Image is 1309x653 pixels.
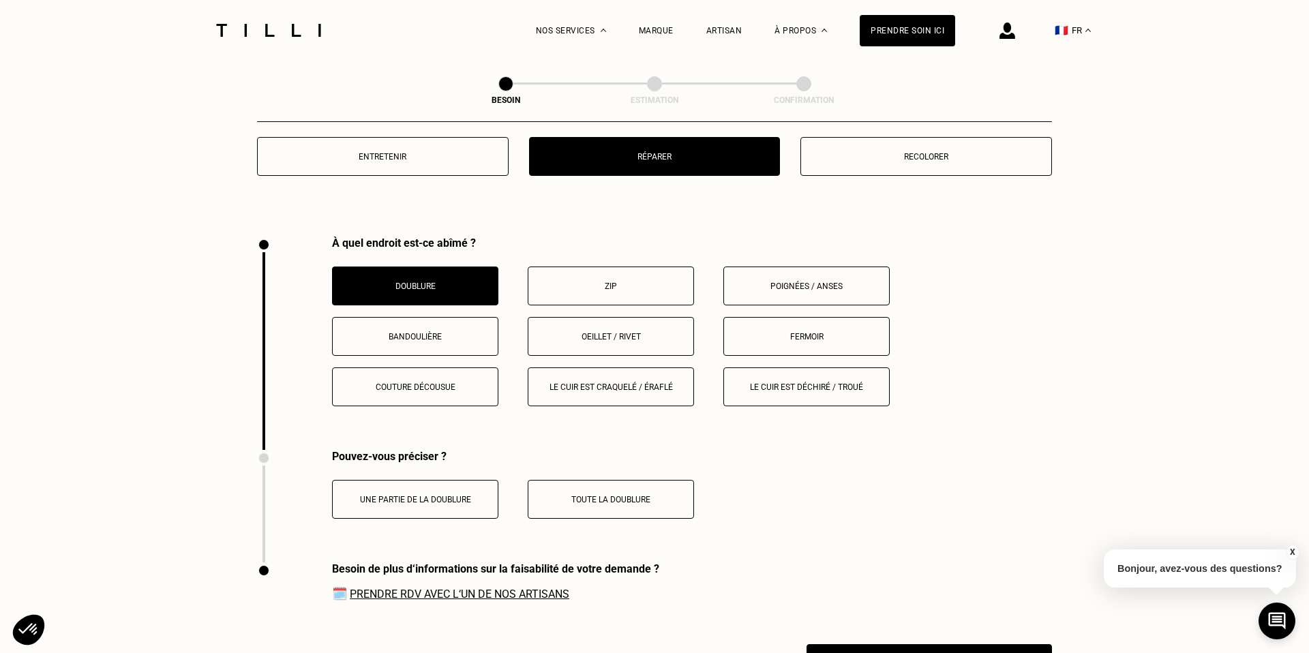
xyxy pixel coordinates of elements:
img: Logo du service de couturière Tilli [211,24,326,37]
p: Recolorer [808,152,1044,162]
p: Réparer [537,152,773,162]
div: Estimation [586,95,723,105]
p: Poignées / anses [731,282,882,291]
span: 🗓️ [332,586,659,601]
p: Toute la doublure [535,495,687,504]
button: Doublure [332,267,498,305]
div: À quel endroit est-ce abîmé ? [332,237,1052,249]
div: Pouvez-vous préciser ? [332,450,694,463]
button: Le cuir est déchiré / troué [723,367,890,406]
button: Poignées / anses [723,267,890,305]
a: Prendre soin ici [860,15,955,46]
button: Réparer [529,137,781,176]
div: Besoin de plus d‘informations sur la faisabilité de votre demande ? [332,562,659,575]
img: Menu déroulant à propos [822,29,827,32]
p: Zip [535,282,687,291]
button: Recolorer [800,137,1052,176]
img: icône connexion [999,22,1015,39]
p: Une partie de la doublure [340,495,491,504]
button: Fermoir [723,317,890,356]
img: Menu déroulant [601,29,606,32]
button: Couture décousue [332,367,498,406]
div: Confirmation [736,95,872,105]
a: Prendre RDV avec l‘un de nos artisans [350,588,569,601]
a: Marque [639,26,674,35]
button: Le cuir est craquelé / éraflé [528,367,694,406]
button: Une partie de la doublure [332,480,498,519]
button: Entretenir [257,137,509,176]
a: Artisan [706,26,742,35]
p: Le cuir est déchiré / troué [731,382,882,392]
button: X [1285,545,1299,560]
button: Oeillet / rivet [528,317,694,356]
p: Fermoir [731,332,882,341]
p: Bonjour, avez-vous des questions? [1104,549,1296,588]
p: Oeillet / rivet [535,332,687,341]
span: 🇫🇷 [1055,24,1068,37]
p: Couture décousue [340,382,491,392]
button: Bandoulière [332,317,498,356]
p: Le cuir est craquelé / éraflé [535,382,687,392]
p: Doublure [340,282,491,291]
img: menu déroulant [1085,29,1091,32]
button: Toute la doublure [528,480,694,519]
p: Entretenir [265,152,501,162]
p: Bandoulière [340,332,491,341]
div: Besoin [438,95,574,105]
button: Zip [528,267,694,305]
